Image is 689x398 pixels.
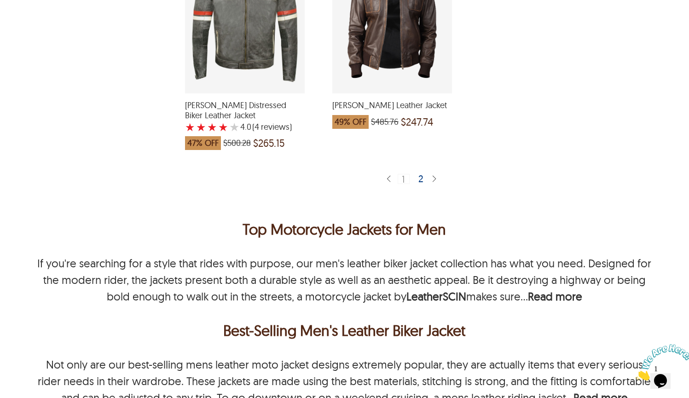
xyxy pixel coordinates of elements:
span: Luis Bomber Leather Jacket [332,100,452,110]
span: 49% OFF [332,115,369,129]
div: 2 [415,174,428,183]
label: 4 rating [218,122,228,132]
span: $247.74 [401,117,433,127]
a: LeatherSCIN [406,289,466,303]
span: $485.76 [371,117,399,127]
p: Best-Selling Men's Leather Biker Jacket [37,319,652,341]
h2: <p>Best-Selling Men's Leather Biker Jacket</p> [35,319,654,341]
h1: <p>Top Motorcycle Jackets for Men</p> [35,218,654,240]
span: 1 [4,4,7,12]
img: sprite-icon [430,175,438,184]
span: ) [252,122,292,132]
span: $265.15 [253,138,285,148]
b: Read more [528,289,582,303]
span: $500.28 [223,138,251,148]
label: 4.0 [240,122,251,132]
a: Luis Bomber Leather Jacket which was at a price of $485.76, now after discount the price is [332,87,452,133]
iframe: chat widget [632,340,689,384]
label: 2 rating [196,122,206,132]
span: (4 [252,122,259,132]
img: sprite-icon [385,175,392,184]
img: Chat attention grabber [4,4,61,40]
span: reviews [259,122,289,132]
div: 1 [398,174,410,184]
p: If you're searching for a style that rides with purpose, our men's leather biker jacket collectio... [37,256,651,303]
span: Enzo Distressed Biker Leather Jacket [185,100,305,120]
label: 3 rating [207,122,217,132]
p: Top Motorcycle Jackets for Men [35,218,654,240]
label: 5 rating [229,122,239,132]
a: Enzo Distressed Biker Leather Jacket with a 4 Star Rating 4 Product Review which was at a price o... [185,87,305,155]
label: 1 rating [185,122,195,132]
span: 47% OFF [185,136,221,150]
